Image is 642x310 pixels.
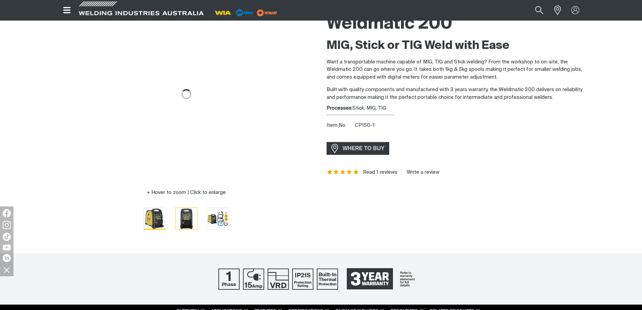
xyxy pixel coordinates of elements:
img: YouTube [3,245,11,250]
img: Weldmatic 200 [207,208,229,229]
a: Write a review [401,169,439,175]
img: Facebook [3,209,11,217]
button: Go to slide 3 [207,207,229,230]
h2: MIG, Stick or TIG Weld with Ease [327,38,585,53]
span: WHERE TO BUY [338,143,389,154]
span: Rating: 5 [327,170,360,175]
a: Read 1 reviews [363,169,397,175]
img: 15 Amp Supply Plug [243,269,264,290]
h1: Weldmatic 200 [327,13,585,35]
a: WHERE TO BUY [327,142,390,154]
button: Go to slide 2 [175,207,197,230]
button: Hover to zoom | Click to enlarge [143,189,230,197]
a: miller [255,10,279,15]
strong: Processes: [327,106,353,111]
img: hide socials [1,264,12,276]
img: Voltage Reduction Device [268,269,289,290]
img: TikTok [3,233,11,241]
img: IP21S Protection Rating [292,269,313,290]
button: Go to slide 1 [144,207,166,230]
a: 3 Year Warranty [341,265,424,293]
img: Weldmatic 200 [176,208,197,229]
div: Stick, MIG, TIG [327,105,585,112]
img: Single Phase [218,269,240,290]
span: CP150-1 [355,123,375,128]
img: Weldmatic 200 [144,208,165,229]
img: Instagram [3,221,11,229]
span: Item No. [327,122,354,130]
p: Built with quality components and manufactured with 3 years warranty, the Weldmatic 200 delivers ... [327,86,585,101]
img: LinkedIn [3,254,11,262]
p: Want a transportable machine capable of MIG, TIG and Stick welding? From the workshop to on-site,... [327,58,585,81]
img: Built In Thermal Protection [317,269,338,290]
input: Product name or item number... [519,3,550,18]
img: miller [255,8,279,18]
button: Search products [528,3,551,18]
